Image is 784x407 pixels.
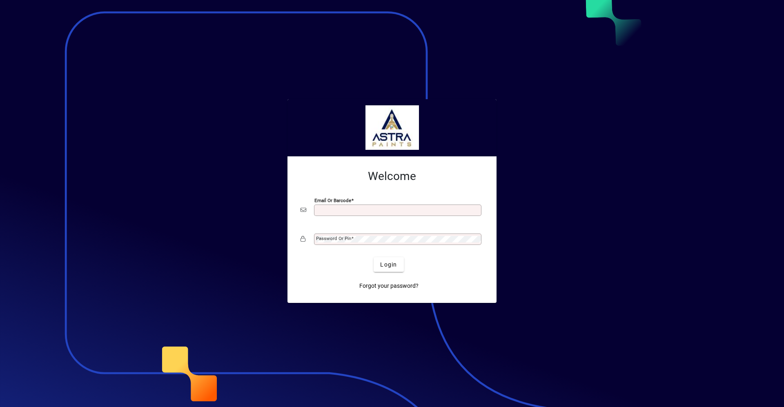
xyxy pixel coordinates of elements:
[314,198,351,203] mat-label: Email or Barcode
[356,278,422,293] a: Forgot your password?
[301,169,483,183] h2: Welcome
[380,260,397,269] span: Login
[374,257,403,272] button: Login
[316,236,351,241] mat-label: Password or Pin
[359,282,419,290] span: Forgot your password?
